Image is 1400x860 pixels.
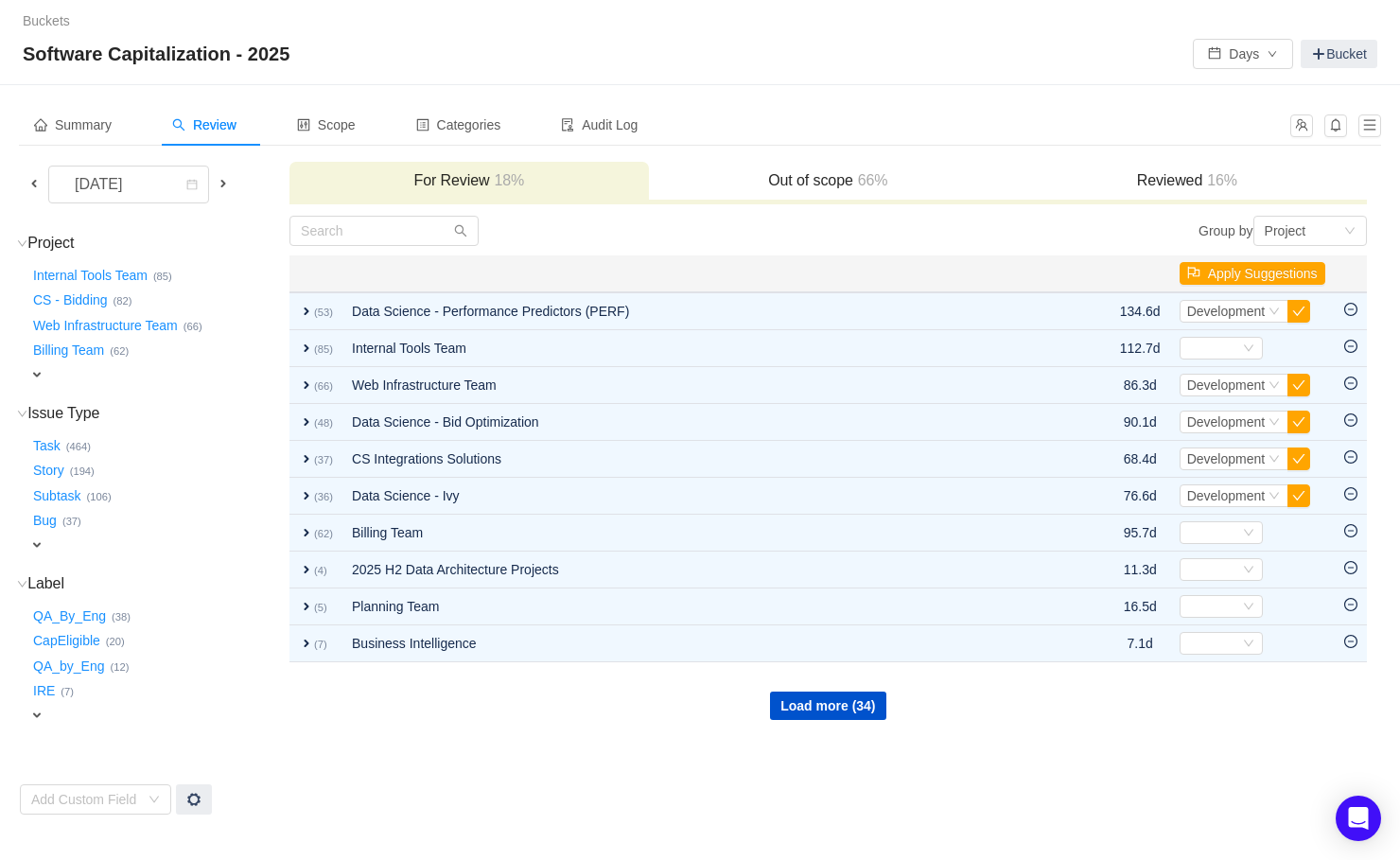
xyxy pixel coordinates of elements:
small: (37) [314,454,333,465]
i: icon: down [1269,379,1280,393]
i: icon: audit [561,118,574,132]
i: icon: down [1269,416,1280,430]
i: icon: minus-circle [1344,561,1357,574]
button: icon: check [1287,411,1310,433]
i: icon: minus-circle [1344,598,1357,611]
button: Internal Tools Team [29,260,153,290]
span: expand [299,636,314,651]
button: CapEligible [29,626,106,657]
button: Web Infrastructure Team [29,310,184,341]
i: icon: down [17,579,27,589]
td: 2025 H2 Data Architecture Projects [342,552,1064,588]
small: (37) [62,516,81,527]
small: (36) [314,491,333,502]
small: (194) [70,465,95,477]
i: icon: calendar [186,179,198,192]
td: Data Science - Ivy [342,478,1064,515]
span: 16% [1202,172,1237,188]
small: (66) [184,321,202,332]
td: 134.6d [1111,292,1170,330]
button: Story [29,456,70,486]
td: Planning Team [342,588,1064,625]
small: (7) [314,639,327,650]
span: Categories [416,117,501,132]
td: 86.3d [1111,367,1170,404]
i: icon: minus-circle [1344,524,1357,537]
button: Billing Team [29,336,110,366]
i: icon: minus-circle [1344,340,1357,353]
button: icon: bell [1324,114,1347,137]
span: expand [299,451,314,466]
button: Bug [29,506,62,536]
span: Audit Log [561,117,638,132]
div: Open Intercom Messenger [1336,796,1381,841]
span: expand [299,414,314,430]
span: Development [1187,304,1266,319]
span: expand [299,599,314,614]
i: icon: minus-circle [1344,487,1357,500]
small: (4) [314,565,327,576]
i: icon: minus-circle [1344,450,1357,464]
div: Project [1265,217,1306,245]
td: 7.1d [1111,625,1170,662]
small: (20) [106,636,125,647]
h3: Label [29,574,288,593]
span: Development [1187,377,1266,393]
a: Bucket [1301,40,1377,68]
i: icon: minus-circle [1344,413,1357,427]
span: Software Capitalization - 2025 [23,39,301,69]
td: 76.6d [1111,478,1170,515]
h3: Reviewed [1017,171,1357,190]
small: (7) [61,686,74,697]
span: expand [299,304,314,319]
input: Search [289,216,479,246]
td: 112.7d [1111,330,1170,367]
small: (62) [110,345,129,357]
h3: Project [29,234,288,253]
i: icon: down [1243,638,1254,651]
button: icon: check [1287,300,1310,323]
span: Scope [297,117,356,132]
button: CS - Bidding [29,286,114,316]
button: icon: flagApply Suggestions [1180,262,1325,285]
div: Group by [828,216,1366,246]
button: QA_By_Eng [29,601,112,631]
td: 95.7d [1111,515,1170,552]
td: Business Intelligence [342,625,1064,662]
i: icon: down [1269,490,1280,503]
small: (85) [314,343,333,355]
span: Development [1187,414,1266,430]
i: icon: control [297,118,310,132]
i: icon: down [149,794,160,807]
i: icon: down [1243,342,1254,356]
td: 16.5d [1111,588,1170,625]
span: Summary [34,117,112,132]
small: (12) [111,661,130,673]
span: expand [29,537,44,553]
a: Buckets [23,13,70,28]
h3: Issue Type [29,404,288,423]
small: (5) [314,602,327,613]
td: Internal Tools Team [342,330,1064,367]
button: icon: menu [1358,114,1381,137]
span: expand [29,367,44,382]
td: 90.1d [1111,404,1170,441]
small: (53) [314,307,333,318]
i: icon: minus-circle [1344,377,1357,390]
i: icon: minus-circle [1344,635,1357,648]
td: Data Science - Bid Optimization [342,404,1064,441]
span: Review [172,117,236,132]
span: 66% [853,172,888,188]
i: icon: minus-circle [1344,303,1357,316]
button: icon: check [1287,448,1310,470]
i: icon: search [172,118,185,132]
span: expand [299,377,314,393]
small: (85) [153,271,172,282]
span: expand [299,488,314,503]
button: icon: calendarDaysicon: down [1193,39,1293,69]
button: icon: check [1287,484,1310,507]
td: 11.3d [1111,552,1170,588]
i: icon: down [17,238,27,249]
td: 68.4d [1111,441,1170,478]
small: (62) [314,528,333,539]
